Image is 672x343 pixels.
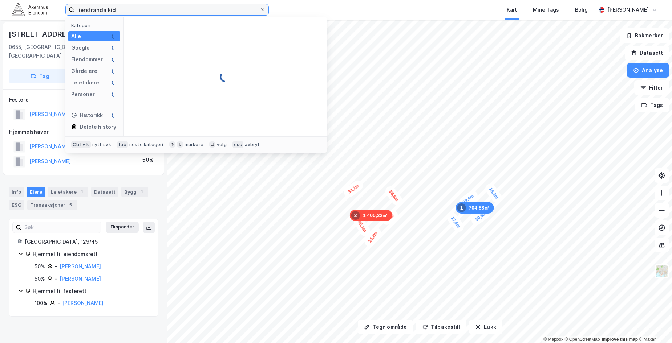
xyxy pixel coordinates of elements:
img: spinner.a6d8c91a73a9ac5275cf975e30b51cfb.svg [112,68,117,74]
button: Tilbakestill [416,320,466,334]
div: 2 [351,211,360,220]
div: Alle [71,32,81,41]
button: Datasett [625,46,669,60]
div: avbryt [245,142,260,148]
div: - [57,299,60,307]
img: spinner.a6d8c91a73a9ac5275cf975e30b51cfb.svg [219,71,231,83]
div: Map marker [383,184,404,207]
button: Tag [9,69,71,83]
button: Bokmerker [620,28,669,43]
div: 1 [457,203,466,212]
div: markere [185,142,203,148]
div: Leietakere [48,187,88,197]
button: Analyse [627,63,669,78]
div: 1 [138,188,145,195]
div: Map marker [352,215,372,238]
div: [STREET_ADDRESS] [9,28,80,40]
img: spinner.a6d8c91a73a9ac5275cf975e30b51cfb.svg [112,45,117,51]
div: Festere [9,95,158,104]
iframe: Chat Widget [636,308,672,343]
div: Hjemmel til eiendomsrett [33,250,149,259]
img: Z [655,264,669,278]
div: Historikk [71,111,103,120]
img: akershus-eiendom-logo.9091f326c980b4bce74ccdd9f866810c.svg [12,3,48,16]
div: Info [9,187,24,197]
div: Leietakere [71,78,99,87]
div: 50% [35,274,45,283]
a: Mapbox [543,337,563,342]
div: Map marker [342,178,365,199]
div: 1 [78,188,85,195]
div: Eiendommer [71,55,103,64]
div: 50% [35,262,45,271]
button: Lukk [469,320,502,334]
img: spinner.a6d8c91a73a9ac5275cf975e30b51cfb.svg [112,91,117,97]
div: Eiere [27,187,45,197]
div: esc [232,141,244,148]
button: Tegn område [358,320,413,334]
div: Mine Tags [533,5,559,14]
div: Datasett [91,187,118,197]
div: nytt søk [92,142,112,148]
a: [PERSON_NAME] [62,300,104,306]
button: Filter [634,80,669,95]
div: [PERSON_NAME] [607,5,649,14]
div: Bolig [575,5,588,14]
div: Map marker [469,206,492,227]
div: Ctrl + k [71,141,91,148]
div: Map marker [457,189,479,210]
a: OpenStreetMap [565,337,600,342]
div: neste kategori [129,142,163,148]
button: Tags [635,98,669,112]
div: - [55,274,57,283]
div: 0655, [GEOGRAPHIC_DATA], [GEOGRAPHIC_DATA] [9,43,102,60]
div: 5 [67,201,74,208]
a: [PERSON_NAME] [60,263,101,269]
div: Hjemmel til festerett [33,287,149,296]
input: Søk [21,222,101,233]
div: Hjemmelshaver [9,128,158,136]
img: spinner.a6d8c91a73a9ac5275cf975e30b51cfb.svg [112,112,117,118]
div: Kontrollprogram for chat [636,308,672,343]
img: spinner.a6d8c91a73a9ac5275cf975e30b51cfb.svg [112,33,117,39]
a: Improve this map [602,337,638,342]
div: Google [71,44,90,52]
div: Personer [71,90,95,99]
a: [PERSON_NAME] [60,276,101,282]
div: Bygg [121,187,148,197]
div: [GEOGRAPHIC_DATA], 129/45 [25,237,149,246]
input: Søk på adresse, matrikkel, gårdeiere, leietakere eller personer [74,4,260,15]
div: Map marker [456,202,494,214]
img: spinner.a6d8c91a73a9ac5275cf975e30b51cfb.svg [112,57,117,62]
div: 100% [35,299,48,307]
button: Ekspander [106,222,139,233]
div: tab [117,141,128,148]
div: Map marker [445,211,466,234]
div: Map marker [483,182,504,204]
div: velg [217,142,227,148]
div: Transaksjoner [27,200,77,210]
div: ESG [9,200,24,210]
img: spinner.a6d8c91a73a9ac5275cf975e30b51cfb.svg [112,80,117,86]
div: Gårdeiere [71,67,97,75]
div: Kategori [71,23,120,28]
div: Map marker [363,226,383,249]
div: Delete history [80,123,116,131]
div: 50% [142,156,154,164]
div: - [55,262,57,271]
div: Map marker [350,210,392,221]
div: Kart [507,5,517,14]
